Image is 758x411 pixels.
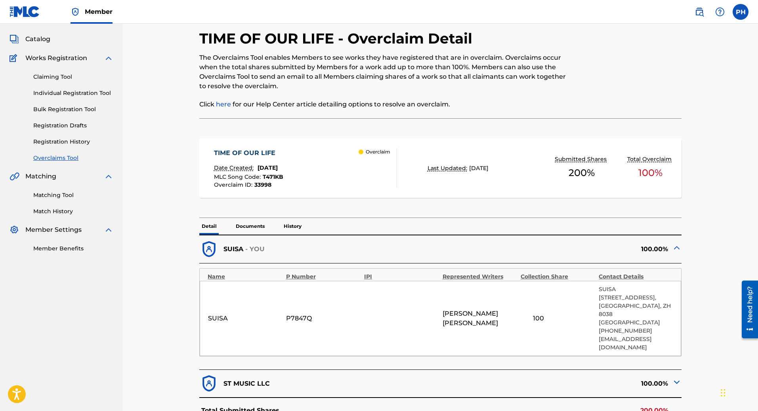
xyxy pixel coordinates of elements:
a: Registration Drafts [33,121,113,130]
img: expand [104,225,113,235]
p: History [281,218,304,235]
p: Submitted Shares [555,155,609,163]
a: Claiming Tool [33,73,113,81]
div: User Menu [733,4,748,20]
img: dfb38c8551f6dcc1ac04.svg [199,240,219,259]
img: expand [104,172,113,181]
img: expand-cell-toggle [672,243,682,252]
iframe: Resource Center [736,278,758,341]
img: Works Registration [10,53,20,63]
img: Member Settings [10,225,19,235]
a: TIME OF OUR LIFEDate Created:[DATE]MLC Song Code:T471KBOverclaim ID:33998 OverclaimLast Updated:[... [199,138,682,198]
div: IPI [364,273,438,281]
img: search [695,7,704,17]
p: [GEOGRAPHIC_DATA] [599,318,673,327]
img: Matching [10,172,19,181]
p: [STREET_ADDRESS], [599,294,673,302]
a: Public Search [691,4,707,20]
a: Match History [33,207,113,216]
p: The Overclaims Tool enables Members to see works they have registered that are in overclaim. Over... [199,53,571,91]
p: Documents [233,218,267,235]
p: Total Overclaim [627,155,674,163]
p: [PHONE_NUMBER] [599,327,673,335]
div: P Number [286,273,360,281]
p: SUISA [223,244,243,254]
p: Date Created: [214,164,256,172]
p: SUISA [599,285,673,294]
a: Matching Tool [33,191,113,199]
span: [DATE] [258,164,278,171]
span: Member Settings [25,225,82,235]
img: dfb38c8551f6dcc1ac04.svg [199,374,219,393]
span: 200 % [569,166,595,180]
div: Drag [721,381,726,405]
span: MLC Song Code : [214,173,263,180]
p: Overclaim [366,148,390,155]
p: [EMAIL_ADDRESS][DOMAIN_NAME] [599,335,673,352]
p: Last Updated: [428,164,469,172]
span: 100 % [638,166,663,180]
h2: TIME OF OUR LIFE - Overclaim Detail [199,30,476,47]
a: Member Benefits [33,244,113,253]
img: MLC Logo [10,6,40,17]
div: 100.00% [441,374,682,393]
img: help [715,7,725,17]
a: Registration History [33,138,113,146]
span: Member [85,7,113,16]
div: TIME OF OUR LIFE [214,148,283,158]
img: Catalog [10,34,19,44]
div: 100.00% [441,240,682,259]
img: expand-cell-toggle [672,377,682,387]
span: Matching [25,172,56,181]
a: Overclaims Tool [33,154,113,162]
a: here [216,100,231,108]
div: Name [208,273,282,281]
img: expand [104,53,113,63]
p: [GEOGRAPHIC_DATA], ZH 8038 [599,302,673,318]
div: Represented Writers [443,273,517,281]
a: SummarySummary [10,15,57,25]
p: Click for our Help Center article detailing options to resolve an overclaim. [199,100,571,109]
a: CatalogCatalog [10,34,50,44]
div: Collection Share [521,273,595,281]
a: Individual Registration Tool [33,89,113,97]
p: Detail [199,218,219,235]
iframe: Chat Widget [718,373,758,411]
span: Overclaim ID : [214,181,254,188]
img: Top Rightsholder [71,7,80,17]
span: [DATE] [469,165,489,172]
a: Bulk Registration Tool [33,105,113,114]
span: T471KB [263,173,283,180]
div: Help [712,4,728,20]
span: Works Registration [25,53,87,63]
span: Catalog [25,34,50,44]
div: Contact Details [599,273,673,281]
span: [PERSON_NAME] [PERSON_NAME] [443,309,517,328]
p: ST MUSIC LLC [223,379,270,388]
span: 33998 [254,181,271,188]
p: - YOU [245,244,265,254]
